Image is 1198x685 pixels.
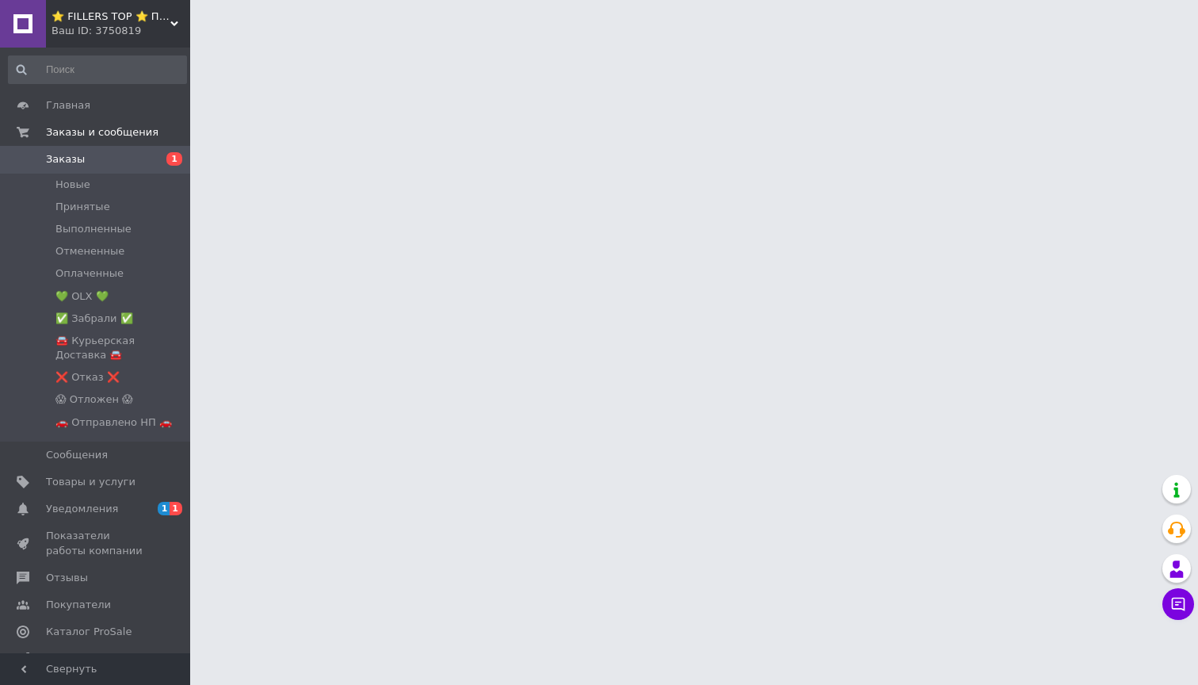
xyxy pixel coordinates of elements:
span: Выполненные [55,222,132,236]
span: 😱 Отложен 😱 [55,392,133,407]
span: Уведомления [46,502,118,516]
span: 1 [158,502,170,515]
span: Отзывы [46,571,88,585]
span: Оплаченные [55,266,124,281]
span: Заказы и сообщения [46,125,158,140]
span: 1 [166,152,182,166]
button: Чат с покупателем [1162,588,1194,620]
span: Аналитика [46,652,105,666]
span: ❌ Отказ ❌ [55,370,120,385]
span: Новые [55,178,90,192]
span: Каталог ProSale [46,625,132,639]
span: Показатели работы компании [46,529,147,557]
div: Ваш ID: 3750819 [52,24,190,38]
span: Заказы [46,152,85,166]
span: Покупатели [46,598,111,612]
span: 💚 OLX 💚 [55,289,109,304]
span: Принятые [55,200,110,214]
span: Сообщения [46,448,108,462]
span: 🚗 Отправлено НП 🚗 [55,415,172,430]
span: ✅ Забрали ✅ [55,312,133,326]
input: Поиск [8,55,187,84]
span: Товары и услуги [46,475,135,489]
span: 1 [170,502,182,515]
span: Главная [46,98,90,113]
span: 🚘 Курьерская Доставка 🚘 [55,334,185,362]
span: ⭐️ FILLERS TOP ⭐️ Профессиональная косметика ⭐️ [52,10,170,24]
span: Отмененные [55,244,124,258]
